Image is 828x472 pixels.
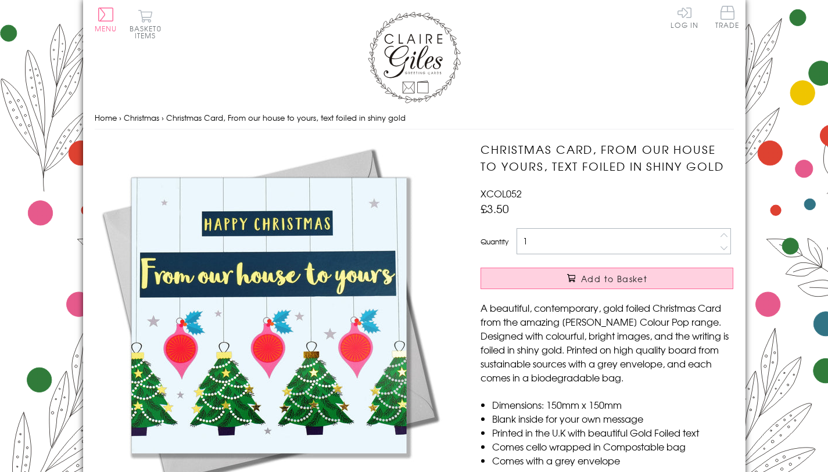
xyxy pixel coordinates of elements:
[130,9,162,39] button: Basket0 items
[492,439,733,453] li: Comes cello wrapped in Compostable bag
[492,412,733,426] li: Blank inside for your own message
[492,426,733,439] li: Printed in the U.K with beautiful Gold Foiled text
[715,6,740,31] a: Trade
[481,236,508,247] label: Quantity
[95,112,117,123] a: Home
[481,186,522,200] span: XCOL052
[581,273,647,284] span: Add to Basket
[481,200,509,217] span: £3.50
[481,141,733,175] h1: Christmas Card, From our house to yours, text foiled in shiny gold
[368,12,461,103] img: Claire Giles Greetings Cards
[162,112,164,123] span: ›
[492,453,733,467] li: Comes with a grey envelope
[124,112,159,123] a: Christmas
[95,8,117,32] button: Menu
[119,112,121,123] span: ›
[95,23,117,34] span: Menu
[135,23,162,41] span: 0 items
[166,112,406,123] span: Christmas Card, From our house to yours, text foiled in shiny gold
[481,268,733,289] button: Add to Basket
[492,398,733,412] li: Dimensions: 150mm x 150mm
[671,6,698,28] a: Log In
[481,301,733,384] p: A beautiful, contemporary, gold foiled Christmas Card from the amazing [PERSON_NAME] Colour Pop r...
[95,106,734,130] nav: breadcrumbs
[715,6,740,28] span: Trade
